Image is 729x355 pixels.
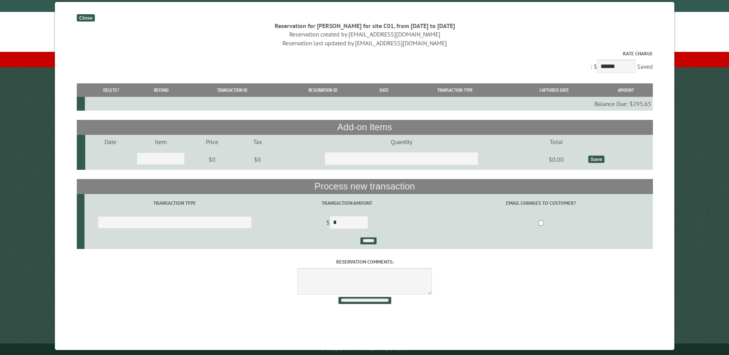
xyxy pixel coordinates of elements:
[237,149,277,170] td: $0
[367,83,401,97] th: Date
[599,83,652,97] th: Amount
[76,50,653,75] div: : $
[279,83,367,97] th: Reservation ID
[85,83,137,97] th: Delete?
[430,199,651,207] label: Email changes to customer?
[526,149,587,170] td: $0.00
[401,83,508,97] th: Transaction Type
[186,135,238,149] td: Price
[637,63,653,70] span: Saved
[76,258,653,265] label: Reservation comments:
[265,212,429,234] td: $
[186,149,238,170] td: $0
[266,199,428,207] label: Transaction Amount
[76,14,95,22] div: Close
[76,50,653,57] label: Rate Charge
[321,347,408,352] small: © Campground Commander LLC. All rights reserved.
[237,135,277,149] td: Tax
[76,39,653,47] div: Reservation last updated by [EMAIL_ADDRESS][DOMAIN_NAME]
[76,120,653,134] th: Add-on Items
[509,83,599,97] th: Captured Date
[588,156,604,163] div: Save
[76,30,653,38] div: Reservation created by [EMAIL_ADDRESS][DOMAIN_NAME]
[85,97,653,111] td: Balance Due: $295.65
[76,22,653,30] div: Reservation for [PERSON_NAME] for site C01, from [DATE] to [DATE]
[137,83,186,97] th: Refund
[186,83,278,97] th: Transaction ID
[136,135,186,149] td: Item
[277,135,526,149] td: Quantity
[85,135,136,149] td: Date
[526,135,587,149] td: Total
[85,199,264,207] label: Transaction Type
[76,179,653,194] th: Process new transaction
